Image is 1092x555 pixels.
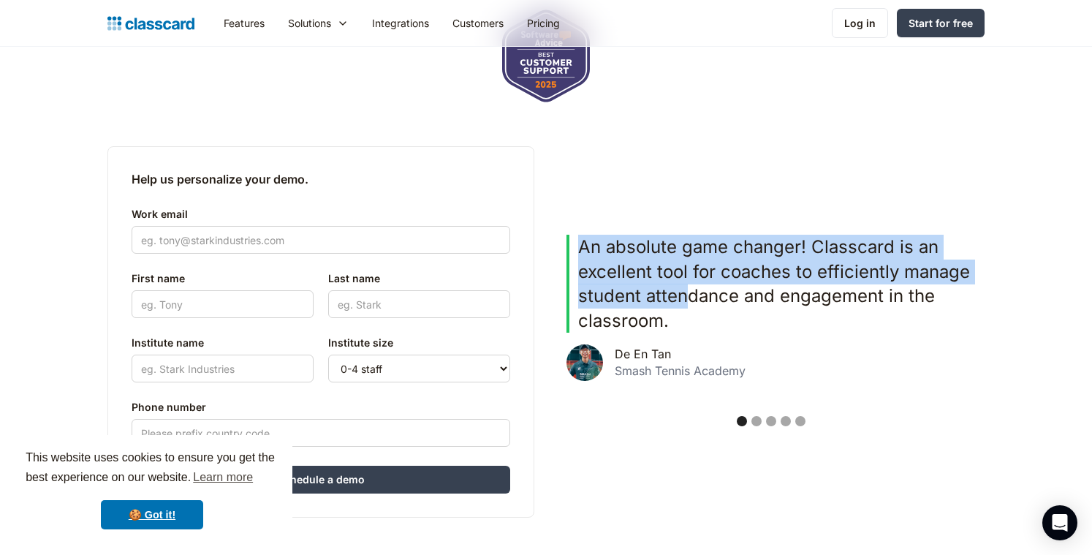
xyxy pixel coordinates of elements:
[751,416,762,426] div: Show slide 2 of 5
[132,205,510,223] label: Work email
[276,7,360,39] div: Solutions
[1042,505,1077,540] div: Open Intercom Messenger
[832,8,888,38] a: Log in
[844,15,876,31] div: Log in
[795,416,805,426] div: Show slide 5 of 5
[26,449,278,488] span: This website uses cookies to ensure you get the best experience on our website.
[132,466,510,494] input: Schedule a demo
[441,7,515,39] a: Customers
[132,399,510,416] label: Phone number
[328,290,510,318] input: eg. Stark
[132,270,314,287] label: First name
[132,334,314,352] label: Institute name
[191,467,255,488] a: learn more about cookies
[909,15,973,31] div: Start for free
[132,290,314,318] input: eg. Tony
[578,235,976,333] p: An absolute game changer! Classcard is an excellent tool for coaches to efficiently manage studen...
[132,419,510,447] input: Please prefix country code
[288,15,331,31] div: Solutions
[766,416,776,426] div: Show slide 3 of 5
[615,347,671,361] div: De En Tan
[515,7,572,39] a: Pricing
[781,416,791,426] div: Show slide 4 of 5
[566,235,976,404] div: 1 of 5
[132,226,510,254] input: eg. tony@starkindustries.com
[328,270,510,287] label: Last name
[737,416,747,426] div: Show slide 1 of 5
[132,200,510,494] form: Contact Form
[558,226,985,438] div: carousel
[12,435,292,543] div: cookieconsent
[101,500,203,529] a: dismiss cookie message
[360,7,441,39] a: Integrations
[897,9,985,37] a: Start for free
[328,334,510,352] label: Institute size
[107,13,194,34] a: home
[212,7,276,39] a: Features
[615,364,746,378] div: Smash Tennis Academy
[132,355,314,382] input: eg. Stark Industries
[132,170,510,188] h2: Help us personalize your demo.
